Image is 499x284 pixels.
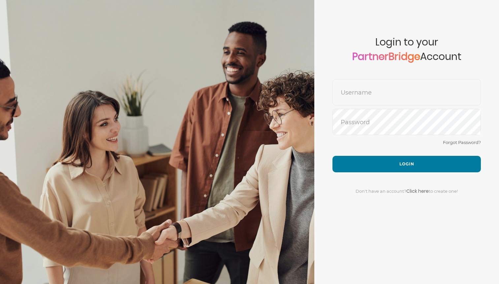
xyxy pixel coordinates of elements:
[406,188,429,194] a: Click here
[356,188,458,194] span: Don't have an account? to create one!
[443,140,481,145] a: Forgot Password?
[332,156,481,172] button: Login
[332,36,481,79] span: Login to your Account
[352,49,420,64] a: PartnerBridge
